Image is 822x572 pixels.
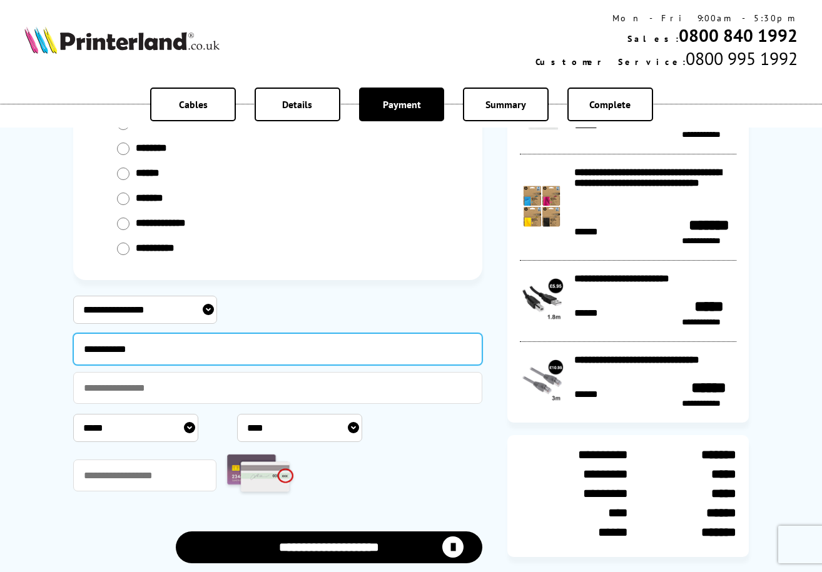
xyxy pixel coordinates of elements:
[179,98,208,111] span: Cables
[282,98,312,111] span: Details
[627,33,679,44] span: Sales:
[589,98,631,111] span: Complete
[383,98,421,111] span: Payment
[686,47,798,70] span: 0800 995 1992
[535,13,798,24] div: Mon - Fri 9:00am - 5:30pm
[679,24,798,47] a: 0800 840 1992
[535,56,686,68] span: Customer Service:
[24,26,220,54] img: Printerland Logo
[485,98,526,111] span: Summary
